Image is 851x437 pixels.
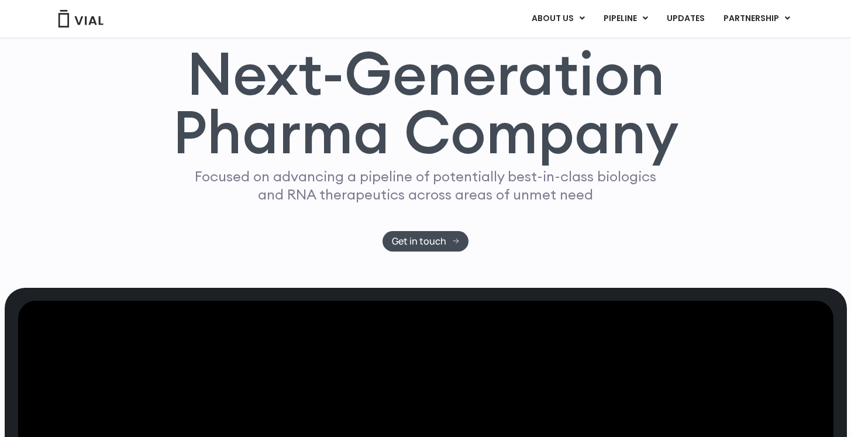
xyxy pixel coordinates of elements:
p: Focused on advancing a pipeline of potentially best-in-class biologics and RNA therapeutics acros... [190,167,661,204]
a: PARTNERSHIPMenu Toggle [714,9,800,29]
img: Vial Logo [57,10,104,27]
a: UPDATES [657,9,714,29]
a: ABOUT USMenu Toggle [522,9,594,29]
span: Get in touch [392,237,446,246]
a: PIPELINEMenu Toggle [594,9,657,29]
h1: Next-Generation Pharma Company [173,44,679,162]
a: Get in touch [383,231,468,252]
